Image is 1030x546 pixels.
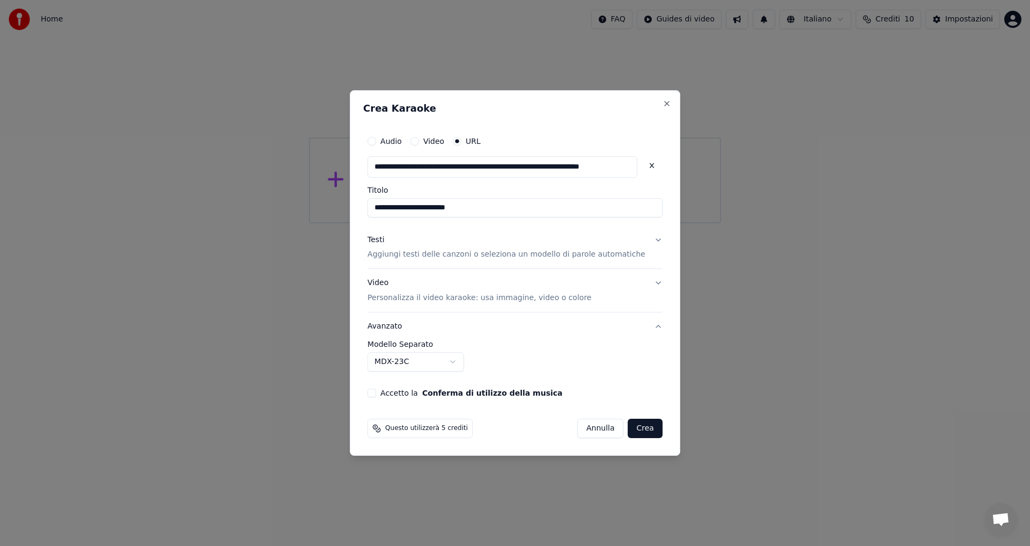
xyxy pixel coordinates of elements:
button: TestiAggiungi testi delle canzoni o seleziona un modello di parole automatiche [367,226,663,269]
button: Avanzato [367,312,663,340]
h2: Crea Karaoke [363,104,667,113]
button: Annulla [577,419,624,438]
label: Video [423,137,444,145]
button: Accetto la [422,389,563,397]
p: Aggiungi testi delle canzoni o seleziona un modello di parole automatiche [367,250,645,260]
div: Video [367,278,591,304]
button: Crea [628,419,663,438]
button: VideoPersonalizza il video karaoke: usa immagine, video o colore [367,270,663,312]
label: Titolo [367,186,663,194]
div: Avanzato [367,340,663,380]
label: URL [466,137,481,145]
label: Modello Separato [367,340,663,348]
div: Testi [367,235,384,245]
p: Personalizza il video karaoke: usa immagine, video o colore [367,293,591,303]
span: Questo utilizzerà 5 crediti [385,424,468,433]
label: Audio [380,137,402,145]
label: Accetto la [380,389,562,397]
